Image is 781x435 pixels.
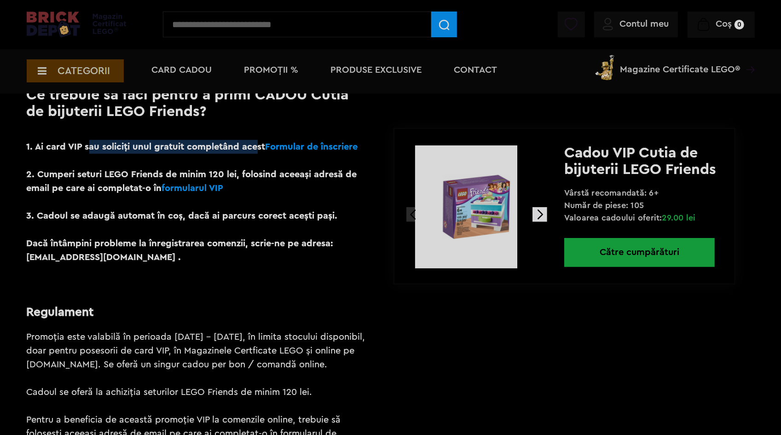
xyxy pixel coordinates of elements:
span: Valoarea cadoului oferit: [564,214,696,222]
a: formularul VIP [162,184,224,193]
a: Card Cadou [152,65,212,75]
span: Coș [716,19,732,29]
h1: Ce trebuie să faci pentru a primi CADOU Cutia de bijuterii LEGO Friends? [27,87,368,120]
a: Contact [454,65,498,75]
a: Către cumpărături [564,238,715,267]
a: Produse exclusive [331,65,422,75]
small: 0 [735,20,744,29]
a: Contul meu [603,19,669,29]
img: 40266-lego.jpg [415,145,538,268]
span: Cadou VIP Cutia de bijuterii LEGO Friends [564,145,716,177]
span: Număr de piese: 105 [564,201,644,209]
span: 29.00 lei [662,214,696,222]
span: Magazine Certificate LEGO® [620,53,741,74]
h2: Regulament [27,305,368,319]
a: Magazine Certificate LEGO® [741,53,755,62]
p: 1. Ai card VIP sau soliciți unul gratuit completând acest 2. Cumperi seturi LEGO Friends de minim... [27,140,368,264]
span: Vârstă recomandată: 6+ [564,189,659,197]
a: Formular de înscriere [266,142,358,151]
a: PROMOȚII % [244,65,299,75]
span: Contul meu [620,19,669,29]
span: CATEGORII [58,66,110,76]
